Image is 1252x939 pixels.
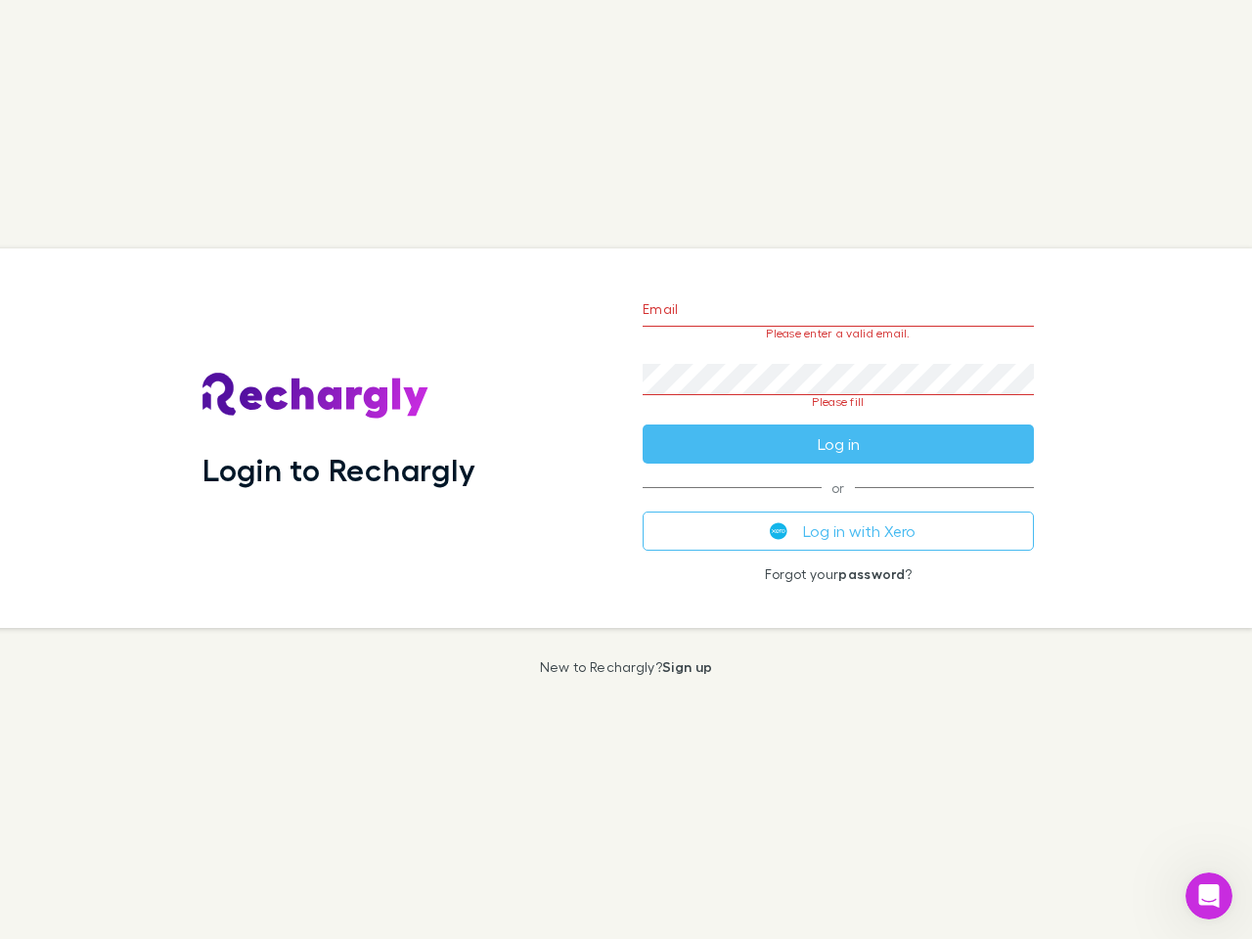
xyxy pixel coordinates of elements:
[540,659,713,675] p: New to Rechargly?
[643,425,1034,464] button: Log in
[1185,872,1232,919] iframe: Intercom live chat
[202,451,475,488] h1: Login to Rechargly
[838,565,905,582] a: password
[643,566,1034,582] p: Forgot your ?
[643,395,1034,409] p: Please fill
[662,658,712,675] a: Sign up
[643,512,1034,551] button: Log in with Xero
[643,327,1034,340] p: Please enter a valid email.
[202,373,429,420] img: Rechargly's Logo
[770,522,787,540] img: Xero's logo
[643,487,1034,488] span: or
